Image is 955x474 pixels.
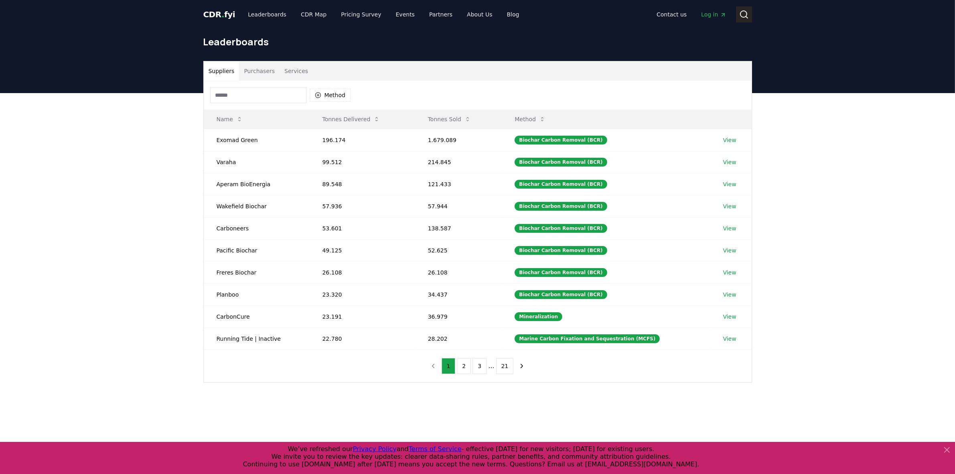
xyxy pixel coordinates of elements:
a: CDR Map [294,7,333,22]
button: Tonnes Delivered [316,111,387,127]
td: 49.125 [310,239,415,261]
button: Services [280,61,313,81]
td: 23.191 [310,305,415,328]
a: View [723,269,736,277]
td: Pacific Biochar [204,239,310,261]
td: 121.433 [415,173,502,195]
td: Wakefield Biochar [204,195,310,217]
div: Biochar Carbon Removal (BCR) [515,268,607,277]
a: View [723,158,736,166]
button: next page [515,358,529,374]
td: 138.587 [415,217,502,239]
div: Biochar Carbon Removal (BCR) [515,246,607,255]
button: Name [210,111,249,127]
button: Suppliers [204,61,239,81]
td: CarbonCure [204,305,310,328]
button: 2 [457,358,471,374]
td: 1.679.089 [415,129,502,151]
div: Biochar Carbon Removal (BCR) [515,180,607,189]
div: Biochar Carbon Removal (BCR) [515,290,607,299]
span: CDR fyi [203,10,235,19]
a: Blog [501,7,526,22]
td: 214.845 [415,151,502,173]
nav: Main [241,7,525,22]
td: 34.437 [415,283,502,305]
td: Exomad Green [204,129,310,151]
a: View [723,335,736,343]
td: Aperam BioEnergia [204,173,310,195]
div: Biochar Carbon Removal (BCR) [515,202,607,211]
td: Carboneers [204,217,310,239]
td: 89.548 [310,173,415,195]
span: . [221,10,224,19]
td: 57.936 [310,195,415,217]
h1: Leaderboards [203,35,752,48]
td: 52.625 [415,239,502,261]
li: ... [488,361,494,371]
div: Biochar Carbon Removal (BCR) [515,136,607,144]
td: Freres Biochar [204,261,310,283]
button: Purchasers [239,61,280,81]
a: Partners [423,7,459,22]
a: View [723,202,736,210]
a: View [723,180,736,188]
button: Method [310,89,351,102]
button: 21 [496,358,514,374]
button: Method [508,111,552,127]
div: Marine Carbon Fixation and Sequestration (MCFS) [515,334,660,343]
a: Contact us [650,7,693,22]
a: Leaderboards [241,7,293,22]
button: Tonnes Sold [422,111,477,127]
a: Log in [695,7,732,22]
a: View [723,291,736,299]
td: 26.108 [415,261,502,283]
td: 53.601 [310,217,415,239]
div: Biochar Carbon Removal (BCR) [515,158,607,167]
td: 26.108 [310,261,415,283]
td: Planboo [204,283,310,305]
div: Biochar Carbon Removal (BCR) [515,224,607,233]
td: Running Tide | Inactive [204,328,310,350]
td: 23.320 [310,283,415,305]
a: View [723,246,736,254]
td: 57.944 [415,195,502,217]
a: About Us [460,7,499,22]
div: Mineralization [515,312,562,321]
nav: Main [650,7,732,22]
td: 28.202 [415,328,502,350]
td: 22.780 [310,328,415,350]
a: Events [389,7,421,22]
td: 196.174 [310,129,415,151]
button: 1 [442,358,456,374]
a: View [723,313,736,321]
button: 3 [472,358,487,374]
td: 99.512 [310,151,415,173]
a: View [723,136,736,144]
span: Log in [701,10,726,18]
a: Pricing Survey [335,7,387,22]
td: Varaha [204,151,310,173]
a: CDR.fyi [203,9,235,20]
a: View [723,224,736,232]
td: 36.979 [415,305,502,328]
